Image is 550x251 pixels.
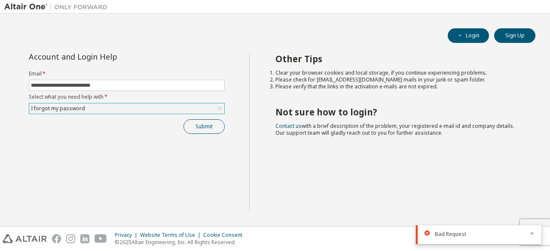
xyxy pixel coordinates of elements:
div: Privacy [115,232,140,239]
h2: Other Tips [275,53,520,64]
button: Sign Up [494,28,535,43]
a: Contact us [275,122,302,130]
h2: Not sure how to login? [275,106,520,118]
img: Altair One [4,3,112,11]
div: Website Terms of Use [140,232,203,239]
div: I forgot my password [30,104,86,113]
button: Submit [183,119,225,134]
div: Account and Login Help [29,53,186,60]
li: Please verify that the links in the activation e-mails are not expired. [275,83,520,90]
li: Please check for [EMAIL_ADDRESS][DOMAIN_NAME] mails in your junk or spam folder. [275,76,520,83]
div: Cookie Consent [203,232,247,239]
li: Clear your browser cookies and local storage, if you continue experiencing problems. [275,70,520,76]
label: Email [29,70,225,77]
p: © 2025 Altair Engineering, Inc. All Rights Reserved. [115,239,247,246]
img: instagram.svg [66,234,75,243]
label: Select what you need help with [29,94,225,100]
span: Bad Request [435,231,466,238]
img: linkedin.svg [80,234,89,243]
img: altair_logo.svg [3,234,47,243]
button: Login [448,28,489,43]
img: facebook.svg [52,234,61,243]
img: youtube.svg [95,234,107,243]
span: with a brief description of the problem, your registered e-mail id and company details. Our suppo... [275,122,514,136]
div: I forgot my password [29,103,224,114]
